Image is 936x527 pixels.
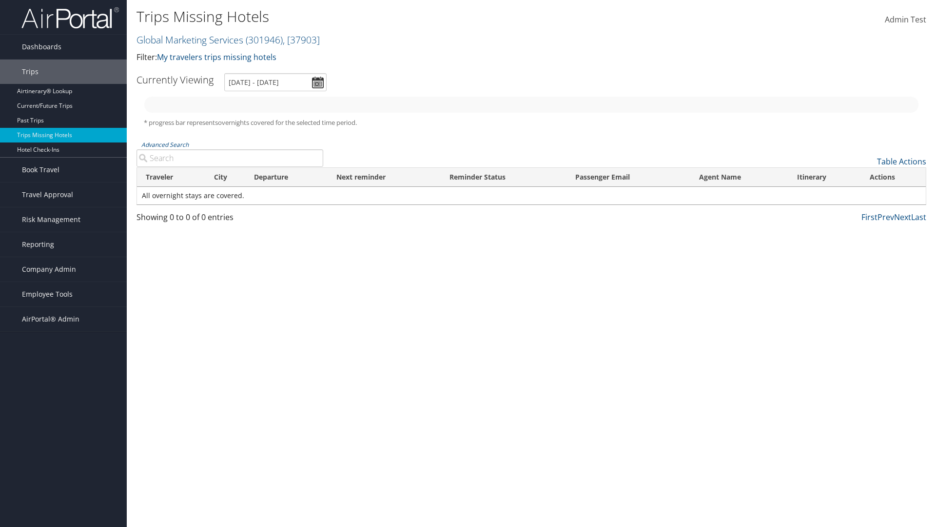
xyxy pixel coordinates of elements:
[136,33,320,46] a: Global Marketing Services
[283,33,320,46] span: , [ 37903 ]
[894,212,911,223] a: Next
[22,307,79,331] span: AirPortal® Admin
[144,118,919,127] h5: * progress bar represents overnights covered for the selected time period.
[22,282,73,306] span: Employee Tools
[885,5,926,35] a: Admin Test
[22,182,73,207] span: Travel Approval
[136,211,323,228] div: Showing 0 to 0 of 0 entries
[21,6,119,29] img: airportal-logo.png
[157,52,276,62] a: My travelers trips missing hotels
[22,232,54,257] span: Reporting
[246,33,283,46] span: ( 301946 )
[245,168,328,187] th: Departure: activate to sort column ascending
[788,168,861,187] th: Itinerary
[137,187,926,204] td: All overnight stays are covered.
[22,257,76,282] span: Company Admin
[566,168,690,187] th: Passenger Email: activate to sort column ascending
[141,141,189,149] a: Advanced Search
[22,158,59,182] span: Book Travel
[136,73,214,86] h3: Currently Viewing
[22,207,80,232] span: Risk Management
[22,60,39,84] span: Trips
[690,168,788,187] th: Agent Name
[136,6,663,27] h1: Trips Missing Hotels
[137,168,205,187] th: Traveler: activate to sort column ascending
[224,73,327,91] input: [DATE] - [DATE]
[861,212,877,223] a: First
[877,156,926,167] a: Table Actions
[136,51,663,64] p: Filter:
[877,212,894,223] a: Prev
[885,14,926,25] span: Admin Test
[22,35,61,59] span: Dashboards
[911,212,926,223] a: Last
[441,168,566,187] th: Reminder Status
[136,149,323,167] input: Advanced Search
[328,168,440,187] th: Next reminder
[861,168,926,187] th: Actions
[205,168,245,187] th: City: activate to sort column ascending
